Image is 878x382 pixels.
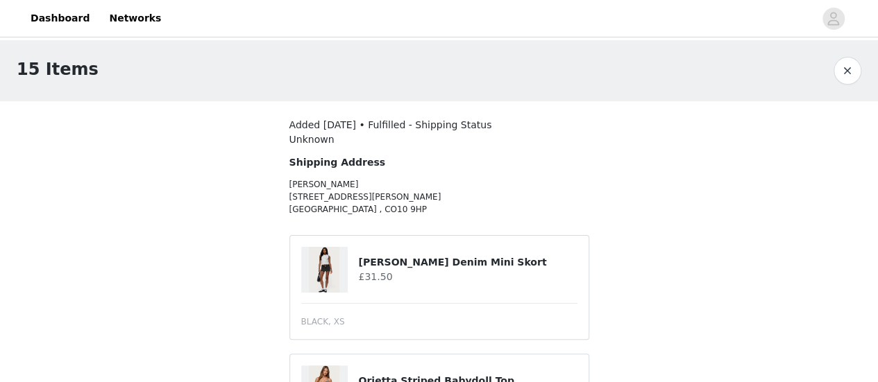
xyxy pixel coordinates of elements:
h4: Shipping Address [289,155,514,170]
img: Camelia Denim Mini Skort [309,247,339,293]
h4: £31.50 [358,270,577,284]
a: Networks [101,3,169,34]
div: avatar [827,8,840,30]
span: BLACK, XS [301,315,345,328]
p: [PERSON_NAME] [STREET_ADDRESS][PERSON_NAME] [GEOGRAPHIC_DATA] , CO10 9HP [289,178,514,216]
h4: [PERSON_NAME] Denim Mini Skort [358,255,577,270]
a: Dashboard [22,3,98,34]
h1: 15 Items [17,57,99,82]
span: Added [DATE] • Fulfilled - Shipping Status Unknown [289,119,492,145]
